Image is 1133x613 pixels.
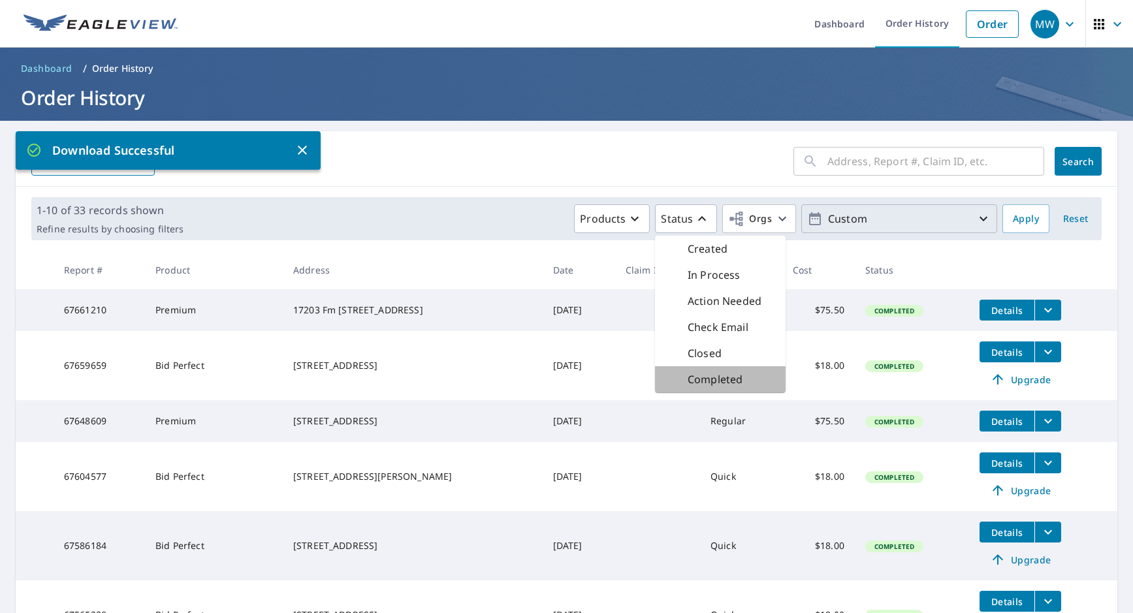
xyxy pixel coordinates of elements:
[543,442,615,511] td: [DATE]
[987,415,1027,428] span: Details
[293,304,532,317] div: 17203 Fm [STREET_ADDRESS]
[655,262,786,288] div: In Process
[980,480,1061,501] a: Upgrade
[688,319,748,335] p: Check Email
[655,314,786,340] div: Check Email
[987,346,1027,358] span: Details
[574,204,650,233] button: Products
[1030,10,1059,39] div: MW
[966,10,1019,38] a: Order
[37,223,184,235] p: Refine results by choosing filters
[867,306,922,315] span: Completed
[37,202,184,218] p: 1-10 of 33 records shown
[782,251,855,289] th: Cost
[1034,522,1061,542] button: filesDropdownBtn-67586184
[655,366,786,392] div: Completed
[655,340,786,366] div: Closed
[1034,300,1061,321] button: filesDropdownBtn-67661210
[987,304,1027,317] span: Details
[145,442,283,511] td: Bid Perfect
[92,62,153,75] p: Order History
[54,400,145,442] td: 67648609
[782,400,855,442] td: $75.50
[823,208,976,230] p: Custom
[700,442,782,511] td: Quick
[655,236,786,262] div: Created
[54,442,145,511] td: 67604577
[543,289,615,331] td: [DATE]
[987,457,1027,469] span: Details
[987,595,1027,608] span: Details
[980,452,1034,473] button: detailsBtn-67604577
[16,58,1117,79] nav: breadcrumb
[987,526,1027,539] span: Details
[855,251,969,289] th: Status
[293,539,532,552] div: [STREET_ADDRESS]
[980,341,1034,362] button: detailsBtn-67659659
[700,511,782,580] td: Quick
[987,552,1053,567] span: Upgrade
[16,58,78,79] a: Dashboard
[54,331,145,400] td: 67659659
[782,331,855,400] td: $18.00
[722,204,796,233] button: Orgs
[688,293,761,309] p: Action Needed
[1002,204,1049,233] button: Apply
[1065,155,1091,168] span: Search
[293,470,532,483] div: [STREET_ADDRESS][PERSON_NAME]
[1034,591,1061,612] button: filesDropdownBtn-67565338
[54,251,145,289] th: Report #
[867,417,922,426] span: Completed
[1055,204,1096,233] button: Reset
[688,371,742,387] p: Completed
[661,211,693,227] p: Status
[867,362,922,371] span: Completed
[827,143,1044,180] input: Address, Report #, Claim ID, etc.
[283,251,543,289] th: Address
[145,251,283,289] th: Product
[145,400,283,442] td: Premium
[867,542,922,551] span: Completed
[655,288,786,314] div: Action Needed
[145,331,283,400] td: Bid Perfect
[145,511,283,580] td: Bid Perfect
[782,511,855,580] td: $18.00
[987,482,1053,498] span: Upgrade
[54,289,145,331] td: 67661210
[615,251,700,289] th: Claim ID
[83,61,87,76] li: /
[293,415,532,428] div: [STREET_ADDRESS]
[987,371,1053,387] span: Upgrade
[867,473,922,482] span: Completed
[145,289,283,331] td: Premium
[54,511,145,580] td: 67586184
[980,369,1061,390] a: Upgrade
[24,14,178,34] img: EV Logo
[782,442,855,511] td: $18.00
[688,267,741,283] p: In Process
[1013,211,1039,227] span: Apply
[700,400,782,442] td: Regular
[1060,211,1091,227] span: Reset
[16,84,1117,111] h1: Order History
[688,241,727,257] p: Created
[801,204,997,233] button: Custom
[980,522,1034,542] button: detailsBtn-67586184
[1034,452,1061,473] button: filesDropdownBtn-67604577
[543,331,615,400] td: [DATE]
[782,289,855,331] td: $75.50
[1034,341,1061,362] button: filesDropdownBtn-67659659
[26,142,295,159] p: Download Successful
[293,359,532,372] div: [STREET_ADDRESS]
[980,591,1034,612] button: detailsBtn-67565338
[688,345,722,361] p: Closed
[980,300,1034,321] button: detailsBtn-67661210
[980,411,1034,432] button: detailsBtn-67648609
[580,211,626,227] p: Products
[543,511,615,580] td: [DATE]
[543,400,615,442] td: [DATE]
[1034,411,1061,432] button: filesDropdownBtn-67648609
[655,204,717,233] button: Status
[543,251,615,289] th: Date
[980,549,1061,570] a: Upgrade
